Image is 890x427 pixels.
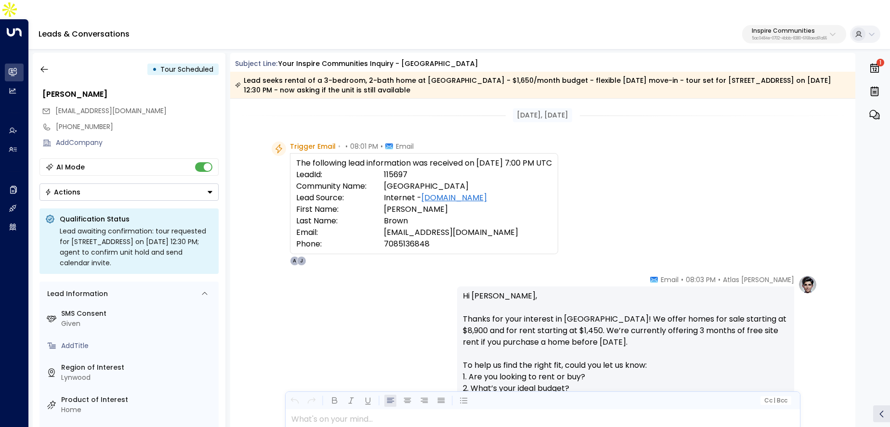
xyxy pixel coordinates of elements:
[384,204,552,215] td: [PERSON_NAME]
[380,142,383,151] span: •
[384,181,552,192] td: [GEOGRAPHIC_DATA]
[686,275,716,285] span: 08:03 PM
[296,215,384,227] td: Last Name:
[152,61,157,78] div: •
[752,28,827,34] p: Inspire Communities
[384,169,552,181] td: 115697
[61,373,215,383] div: Lynwood
[513,108,572,122] div: [DATE], [DATE]
[877,59,884,66] span: 1
[160,65,213,74] span: Tour Scheduled
[723,275,794,285] span: Atlas [PERSON_NAME]
[296,192,384,204] td: Lead Source:
[55,106,167,116] span: aamijahhampton@yahoo.com
[288,395,301,407] button: Undo
[760,396,791,405] button: Cc|Bcc
[61,341,215,351] div: AddTitle
[296,181,384,192] td: Community Name:
[60,226,213,268] div: Lead awaiting confirmation: tour requested for [STREET_ADDRESS] on [DATE] 12:30 PM; agent to conf...
[296,204,384,215] td: First Name:
[384,238,552,250] td: 7085136848
[39,183,219,201] button: Actions
[773,397,775,404] span: |
[305,395,317,407] button: Redo
[61,405,215,415] div: Home
[681,275,683,285] span: •
[235,76,850,95] div: Lead seeks rental of a 3-bedroom, 2-bath home at [GEOGRAPHIC_DATA] - $1,650/month budget - flexib...
[45,188,80,196] div: Actions
[39,28,130,39] a: Leads & Conversations
[278,59,478,69] div: Your Inspire Communities Inquiry - [GEOGRAPHIC_DATA]
[60,214,213,224] p: Qualification Status
[297,256,306,266] div: J
[718,275,720,285] span: •
[345,142,348,151] span: •
[56,122,219,132] div: [PHONE_NUMBER]
[296,169,384,181] td: LeadId:
[742,25,846,43] button: Inspire Communities5ac0484e-0702-4bbb-8380-6168aea91a66
[61,319,215,329] div: Given
[396,142,414,151] span: Email
[661,275,679,285] span: Email
[384,215,552,227] td: Brown
[290,142,336,151] span: Trigger Email
[235,59,277,68] span: Subject Line:
[338,142,340,151] span: •
[61,362,215,373] label: Region of Interest
[350,142,378,151] span: 08:01 PM
[39,183,219,201] div: Button group with a nested menu
[384,227,552,238] td: [EMAIL_ADDRESS][DOMAIN_NAME]
[55,106,167,116] span: [EMAIL_ADDRESS][DOMAIN_NAME]
[421,192,487,204] a: [DOMAIN_NAME]
[61,309,215,319] label: SMS Consent
[764,397,787,404] span: Cc Bcc
[44,289,108,299] div: Lead Information
[296,238,384,250] td: Phone:
[56,162,85,172] div: AI Mode
[42,89,219,100] div: [PERSON_NAME]
[56,138,219,148] div: AddCompany
[296,157,552,250] div: The following lead information was received on [DATE] 7:00 PM UTC
[798,275,817,294] img: profile-logo.png
[384,192,552,204] td: Internet -
[290,256,300,266] div: A
[61,395,215,405] label: Product of Interest
[752,37,827,40] p: 5ac0484e-0702-4bbb-8380-6168aea91a66
[866,58,883,79] button: 1
[296,227,384,238] td: Email:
